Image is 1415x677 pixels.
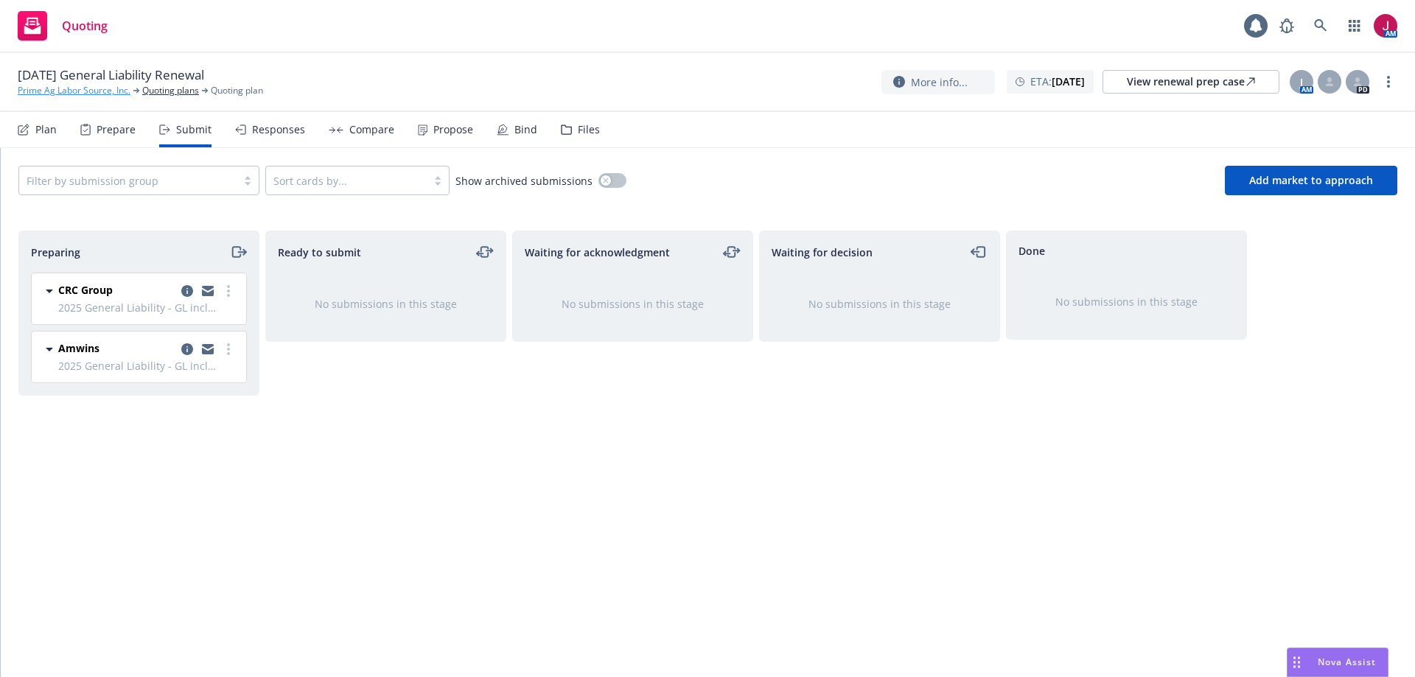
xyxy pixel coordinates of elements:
[220,340,237,358] a: more
[1288,648,1306,676] div: Drag to move
[18,84,130,97] a: Prime Ag Labor Source, Inc.
[290,296,482,312] div: No submissions in this stage
[97,124,136,136] div: Prepare
[1127,71,1255,93] div: View renewal prep case
[199,282,217,300] a: copy logging email
[881,70,995,94] button: More info...
[62,20,108,32] span: Quoting
[31,245,80,260] span: Preparing
[772,245,873,260] span: Waiting for decision
[476,243,494,261] a: moveLeftRight
[514,124,537,136] div: Bind
[18,66,204,84] span: [DATE] General Liability Renewal
[12,5,113,46] a: Quoting
[783,296,976,312] div: No submissions in this stage
[1374,14,1397,38] img: photo
[1019,243,1045,259] span: Done
[1030,294,1223,309] div: No submissions in this stage
[1318,656,1376,668] span: Nova Assist
[252,124,305,136] div: Responses
[35,124,57,136] div: Plan
[1272,11,1302,41] a: Report a Bug
[58,282,113,298] span: CRC Group
[455,173,593,189] span: Show archived submissions
[229,243,247,261] a: moveRight
[578,124,600,136] div: Files
[349,124,394,136] div: Compare
[1030,74,1085,89] span: ETA :
[58,300,237,315] span: 2025 General Liability - GL incl Spraying Ops
[278,245,361,260] span: Ready to submit
[537,296,729,312] div: No submissions in this stage
[525,245,670,260] span: Waiting for acknowledgment
[220,282,237,300] a: more
[1300,74,1303,90] span: J
[58,358,237,373] span: 2025 General Liability - GL incl Spraying Ops
[211,84,263,97] span: Quoting plan
[176,124,212,136] div: Submit
[911,74,968,90] span: More info...
[1225,166,1397,195] button: Add market to approach
[1052,74,1085,88] strong: [DATE]
[433,124,473,136] div: Propose
[58,340,99,356] span: Amwins
[178,340,196,358] a: copy logging email
[178,282,196,300] a: copy logging email
[1380,73,1397,91] a: more
[1249,173,1373,187] span: Add market to approach
[199,340,217,358] a: copy logging email
[1287,648,1388,677] button: Nova Assist
[970,243,988,261] a: moveLeft
[1306,11,1335,41] a: Search
[723,243,741,261] a: moveLeftRight
[142,84,199,97] a: Quoting plans
[1103,70,1279,94] a: View renewal prep case
[1340,11,1369,41] a: Switch app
